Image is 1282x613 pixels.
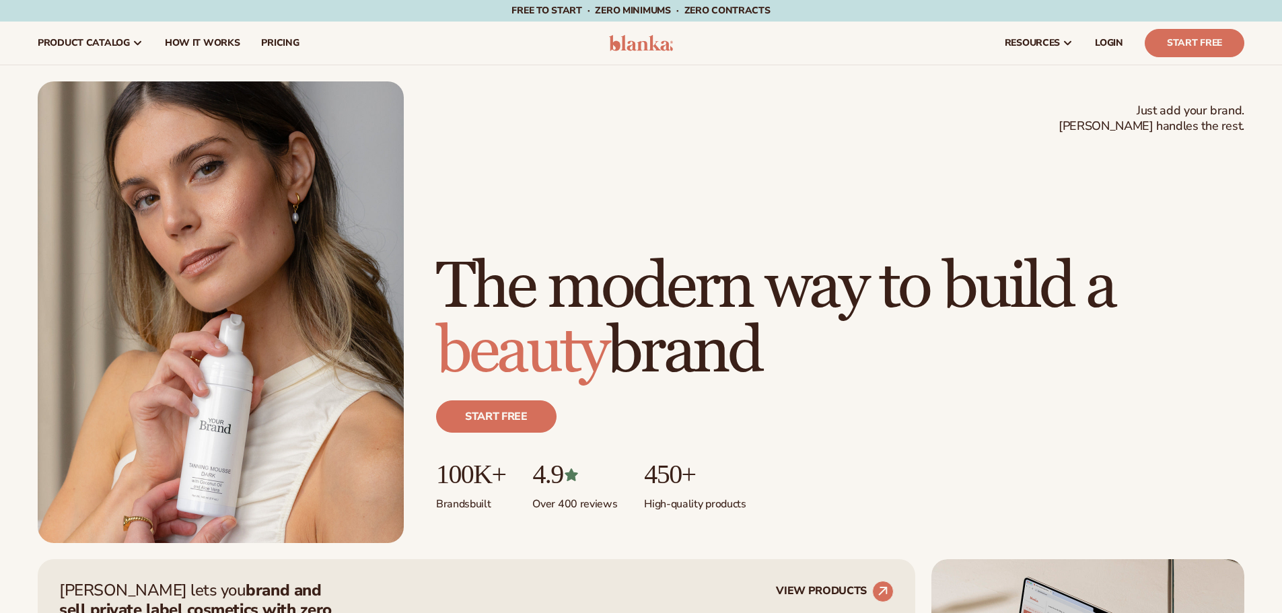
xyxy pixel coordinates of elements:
[261,38,299,48] span: pricing
[1145,29,1244,57] a: Start Free
[994,22,1084,65] a: resources
[1095,38,1123,48] span: LOGIN
[436,489,505,511] p: Brands built
[532,460,617,489] p: 4.9
[154,22,251,65] a: How It Works
[776,581,894,602] a: VIEW PRODUCTS
[27,22,154,65] a: product catalog
[436,460,505,489] p: 100K+
[609,35,673,51] img: logo
[511,4,770,17] span: Free to start · ZERO minimums · ZERO contracts
[436,312,607,391] span: beauty
[436,255,1244,384] h1: The modern way to build a brand
[1005,38,1060,48] span: resources
[1059,103,1244,135] span: Just add your brand. [PERSON_NAME] handles the rest.
[532,489,617,511] p: Over 400 reviews
[165,38,240,48] span: How It Works
[250,22,310,65] a: pricing
[38,38,130,48] span: product catalog
[644,489,746,511] p: High-quality products
[644,460,746,489] p: 450+
[1084,22,1134,65] a: LOGIN
[38,81,404,543] img: Female holding tanning mousse.
[436,400,557,433] a: Start free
